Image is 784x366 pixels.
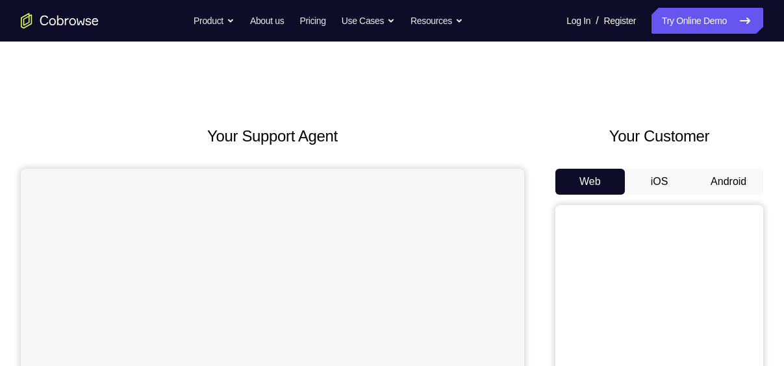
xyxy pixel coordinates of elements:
button: iOS [625,169,694,195]
button: Resources [411,8,463,34]
button: Web [555,169,625,195]
a: Go to the home page [21,13,99,29]
a: Try Online Demo [651,8,763,34]
button: Android [694,169,763,195]
span: / [596,13,598,29]
h2: Your Customer [555,125,763,148]
a: About us [250,8,284,34]
a: Log In [566,8,590,34]
a: Pricing [299,8,325,34]
button: Product [194,8,234,34]
button: Use Cases [342,8,395,34]
h2: Your Support Agent [21,125,524,148]
a: Register [604,8,636,34]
